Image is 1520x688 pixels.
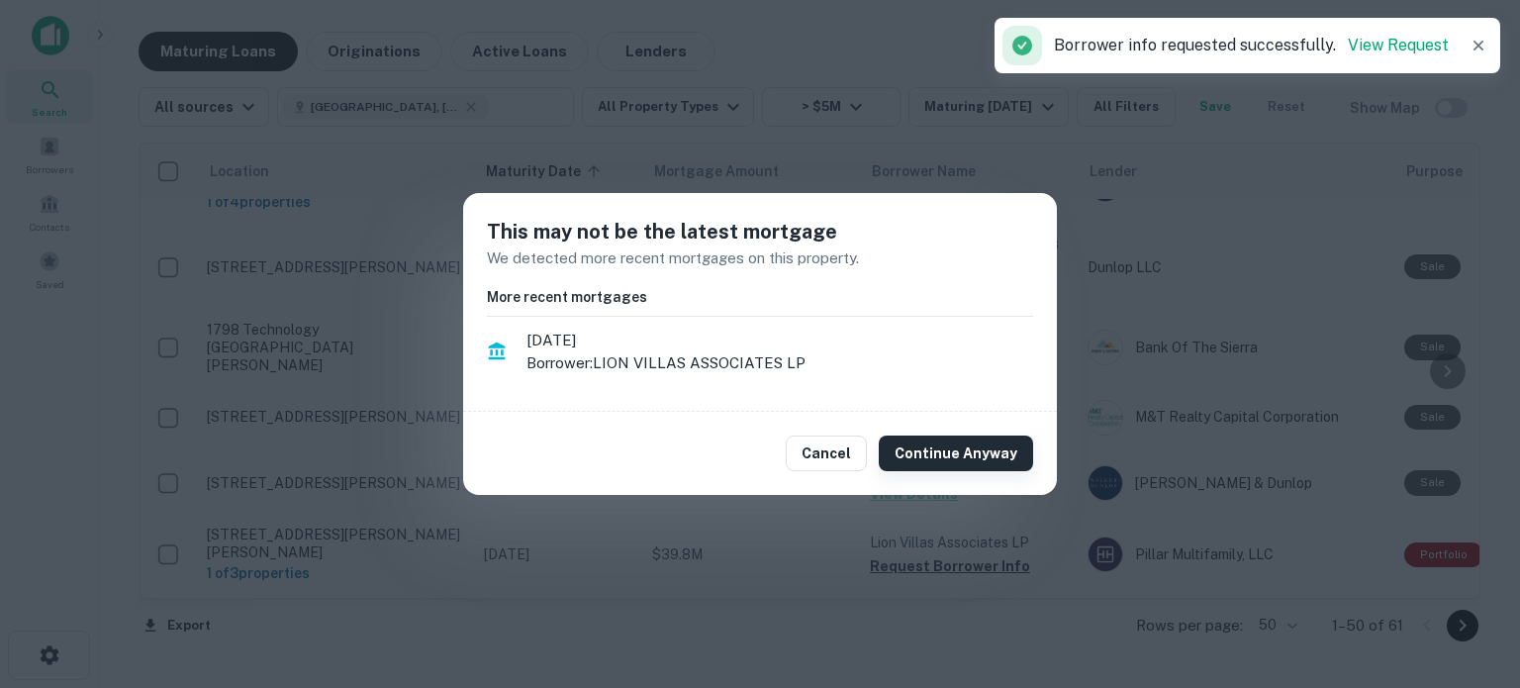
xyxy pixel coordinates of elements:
[526,351,1033,375] p: Borrower: LION VILLAS ASSOCIATES LP
[786,436,867,471] button: Cancel
[487,217,1033,246] h5: This may not be the latest mortgage
[487,246,1033,270] p: We detected more recent mortgages on this property.
[879,436,1033,471] button: Continue Anyway
[487,286,1033,308] h6: More recent mortgages
[1348,36,1449,54] a: View Request
[1054,34,1449,57] p: Borrower info requested successfully.
[1421,466,1520,561] iframe: Chat Widget
[526,329,1033,352] span: [DATE]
